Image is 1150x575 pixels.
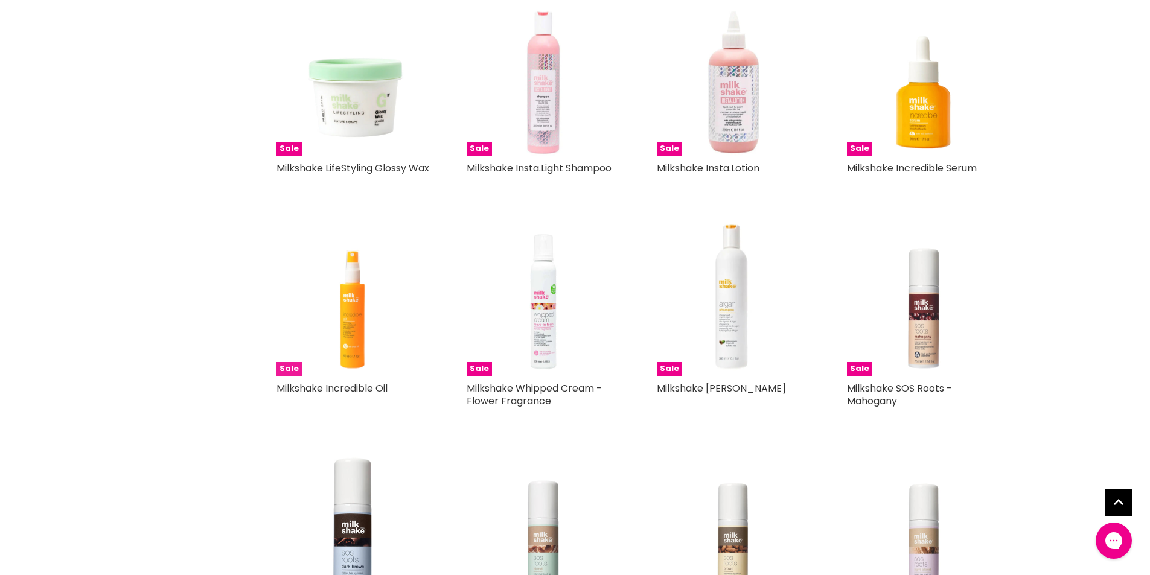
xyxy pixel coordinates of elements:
a: Milkshake Incredible Oil [276,381,388,395]
a: Milkshake SOS Roots - Mahogany Sale [847,222,1001,376]
a: Milkshake Insta.Lotion [657,161,759,175]
span: Sale [467,142,492,156]
a: Milkshake Insta.Light Shampoo [467,161,612,175]
a: Milkshake Incredible Serum [847,161,977,175]
a: Milkshake LifeStyling Glossy Wax [276,161,429,175]
span: Sale [276,142,302,156]
span: Sale [847,362,872,376]
img: Milkshake SOS Roots - Mahogany [847,222,1001,376]
img: Milkshake Argan Shampoo [657,222,811,376]
a: Milkshake Insta.Lotion Sale [657,2,811,156]
span: Sale [657,142,682,156]
span: Sale [467,362,492,376]
img: Milkshake Insta.Lotion [657,2,811,156]
img: Milkshake Incredible Serum [847,2,1001,156]
img: Milkshake Insta.Light Shampoo [467,2,621,156]
a: Milkshake Whipped Cream - Flower Fragrance [467,381,602,408]
span: Sale [847,142,872,156]
a: Milkshake Incredible Serum Sale [847,2,1001,156]
iframe: Gorgias live chat messenger [1090,518,1138,563]
img: Milkshake LifeStyling Glossy Wax [276,2,430,156]
a: Milkshake SOS Roots - Mahogany [847,381,952,408]
span: Sale [657,362,682,376]
img: Milkshake Whipped Cream - Flower Fragrance [467,222,621,376]
a: Milkshake Argan Shampoo Sale [657,222,811,376]
a: Milkshake Incredible Oil Sale [276,222,430,376]
span: Sale [276,362,302,376]
a: Milkshake Insta.Light Shampoo Sale [467,2,621,156]
a: Milkshake LifeStyling Glossy Wax Sale [276,2,430,156]
a: Milkshake [PERSON_NAME] [657,381,786,395]
a: Milkshake Whipped Cream - Flower Fragrance Sale [467,222,621,376]
img: Milkshake Incredible Oil [276,222,430,376]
